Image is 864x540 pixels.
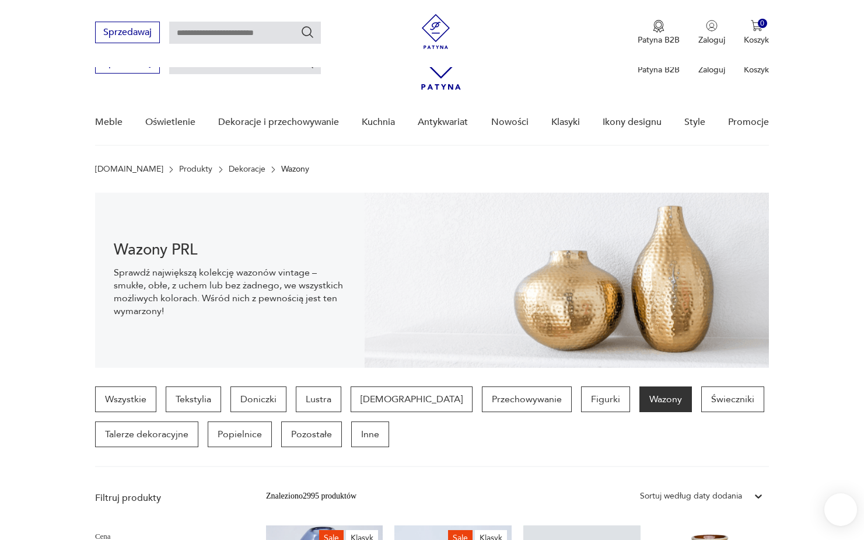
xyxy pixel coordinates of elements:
p: Zaloguj [698,64,725,75]
a: Doniczki [230,386,286,412]
div: Znaleziono 2995 produktów [266,490,356,503]
img: Wazony vintage [365,193,769,368]
a: Dekoracje i przechowywanie [218,100,339,145]
a: Popielnice [208,421,272,447]
button: Patyna B2B [638,20,680,46]
img: Patyna - sklep z meblami i dekoracjami vintage [418,14,453,49]
a: Klasyki [551,100,580,145]
a: Ikony designu [603,100,662,145]
button: Sprzedawaj [95,22,160,43]
p: Wazony [281,165,309,174]
a: Przechowywanie [482,386,572,412]
a: Świeczniki [701,386,764,412]
a: Meble [95,100,123,145]
a: Kuchnia [362,100,395,145]
a: Sprzedawaj [95,29,160,37]
h1: Wazony PRL [114,243,346,257]
p: Sprawdź największą kolekcję wazonów vintage – smukłe, obłe, z uchem lub bez żadnego, we wszystkic... [114,266,346,318]
a: Lustra [296,386,341,412]
button: 0Koszyk [744,20,769,46]
a: Produkty [179,165,212,174]
p: Patyna B2B [638,64,680,75]
a: Tekstylia [166,386,221,412]
button: Zaloguj [698,20,725,46]
img: Ikonka użytkownika [706,20,718,32]
p: Zaloguj [698,34,725,46]
a: Oświetlenie [145,100,195,145]
a: Ikona medaluPatyna B2B [638,20,680,46]
div: 0 [758,19,768,29]
a: Antykwariat [418,100,468,145]
div: Sortuj według daty dodania [640,490,742,503]
a: Talerze dekoracyjne [95,421,198,447]
a: Pozostałe [281,421,342,447]
a: Promocje [728,100,769,145]
a: Style [684,100,705,145]
img: Ikona koszyka [751,20,762,32]
a: Inne [351,421,389,447]
a: Dekoracje [229,165,265,174]
iframe: Smartsupp widget button [824,493,857,526]
p: Koszyk [744,34,769,46]
a: Sprzedawaj [95,60,160,68]
p: Patyna B2B [638,34,680,46]
a: [DEMOGRAPHIC_DATA] [351,386,473,412]
button: Szukaj [300,25,314,39]
p: Koszyk [744,64,769,75]
a: Wazony [639,386,692,412]
a: Figurki [581,386,630,412]
a: Nowości [491,100,529,145]
a: [DOMAIN_NAME] [95,165,163,174]
p: Filtruj produkty [95,492,238,504]
a: Wszystkie [95,386,156,412]
img: Ikona medalu [653,20,664,33]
